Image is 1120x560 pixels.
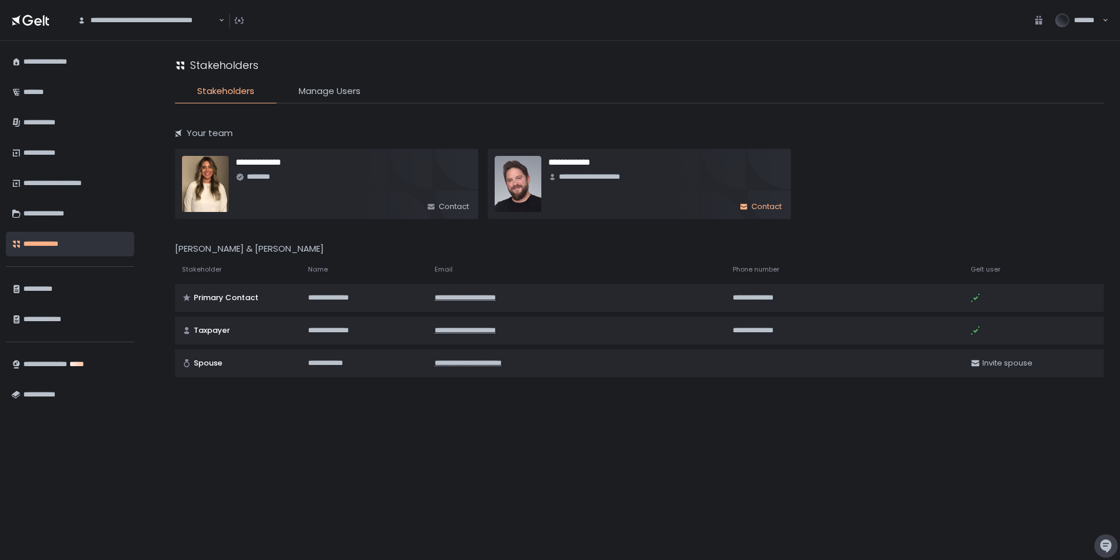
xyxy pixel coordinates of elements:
span: Gelt user [971,265,1000,274]
span: Primary Contact [194,293,258,303]
span: Manage Users [299,85,360,98]
span: Stakeholder [182,265,222,274]
span: Spouse [194,358,222,368]
span: Your team [187,127,233,140]
input: Search for option [217,15,218,26]
span: Taxpayer [194,325,230,336]
h1: Stakeholders [190,57,258,73]
span: Email [435,265,453,274]
span: Phone number [733,265,779,274]
span: Invite spouse [982,358,1032,368]
div: Search for option [70,8,225,33]
span: Name [308,265,328,274]
span: [PERSON_NAME] & [PERSON_NAME] [175,242,324,255]
span: Stakeholders [197,85,254,98]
